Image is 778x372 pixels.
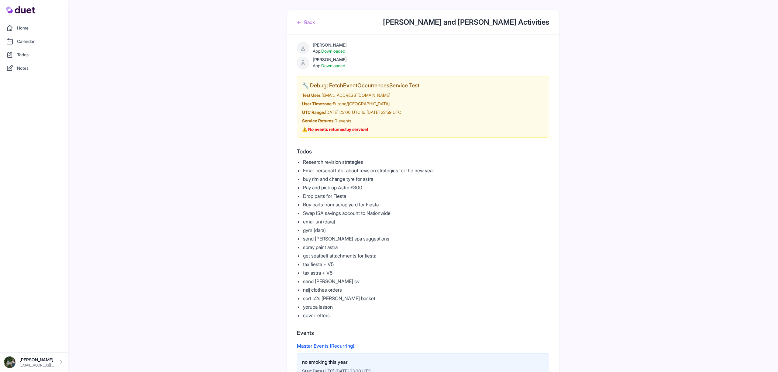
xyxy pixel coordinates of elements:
[4,22,64,34] a: Home
[4,49,64,61] a: Todos
[302,93,322,98] strong: Test User:
[4,356,16,368] img: DSC08576_Original.jpeg
[313,42,347,48] div: [PERSON_NAME]
[303,201,549,208] li: Buy parts from scrap yard for Fiesta
[313,63,347,69] div: App:
[302,109,544,115] div: [DATE] 23:00 UTC to [DATE] 22:59 UTC
[303,286,549,293] li: naij clothes orders
[303,278,549,285] li: send [PERSON_NAME] cv
[302,101,544,107] div: Europe/[GEOGRAPHIC_DATA]
[4,356,64,368] a: [PERSON_NAME] [EMAIL_ADDRESS][DOMAIN_NAME]
[313,57,347,63] div: [PERSON_NAME]
[302,127,368,132] strong: ⚠️ No events returned by service!
[302,118,335,123] strong: Service Returns:
[303,184,549,191] li: Pay and pick up Astra £300
[303,252,549,259] li: get seatbelt attachments for fiesta
[302,92,544,98] div: [EMAIL_ADDRESS][DOMAIN_NAME]
[19,357,54,363] p: [PERSON_NAME]
[303,244,549,251] li: spray paint astra
[321,48,345,54] span: Downloaded
[303,226,549,234] li: gym (dara)
[302,101,333,106] strong: User Timezone:
[303,192,549,200] li: Drop parts for Fiesta
[4,62,64,74] a: Notes
[303,269,549,276] li: tax astra + V5
[303,209,549,217] li: Swap ISA savings account to Nationwide
[303,295,549,302] li: sort b2s [PERSON_NAME] basket
[19,363,54,368] p: [EMAIL_ADDRESS][DOMAIN_NAME]
[303,167,549,174] li: Email personal tutor about revision strategies for the new year
[383,17,549,27] h1: [PERSON_NAME] and [PERSON_NAME] Activities
[302,358,544,366] h3: no smoking this year
[303,303,549,311] li: yoruba lesson
[302,81,544,90] h2: 🔧 Debug: FetchEventOccurrencesService Test
[297,147,549,156] h2: Todos
[297,329,549,337] h2: Events
[297,19,315,26] a: Back
[321,63,345,68] span: Downloaded
[297,342,549,349] h3: Master Events (Recurring)
[303,312,549,319] li: cover letters
[303,158,549,166] li: Research revision strategies
[303,175,549,183] li: buy rim and change tyre for astra
[302,118,544,124] div: 0 events
[302,110,325,115] strong: UTC Range:
[303,261,549,268] li: tax fiesta + V5
[303,218,549,225] li: email uni (dara)
[4,35,64,47] a: Calendar
[313,48,347,54] div: App:
[303,235,549,242] li: send [PERSON_NAME] spa suggestions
